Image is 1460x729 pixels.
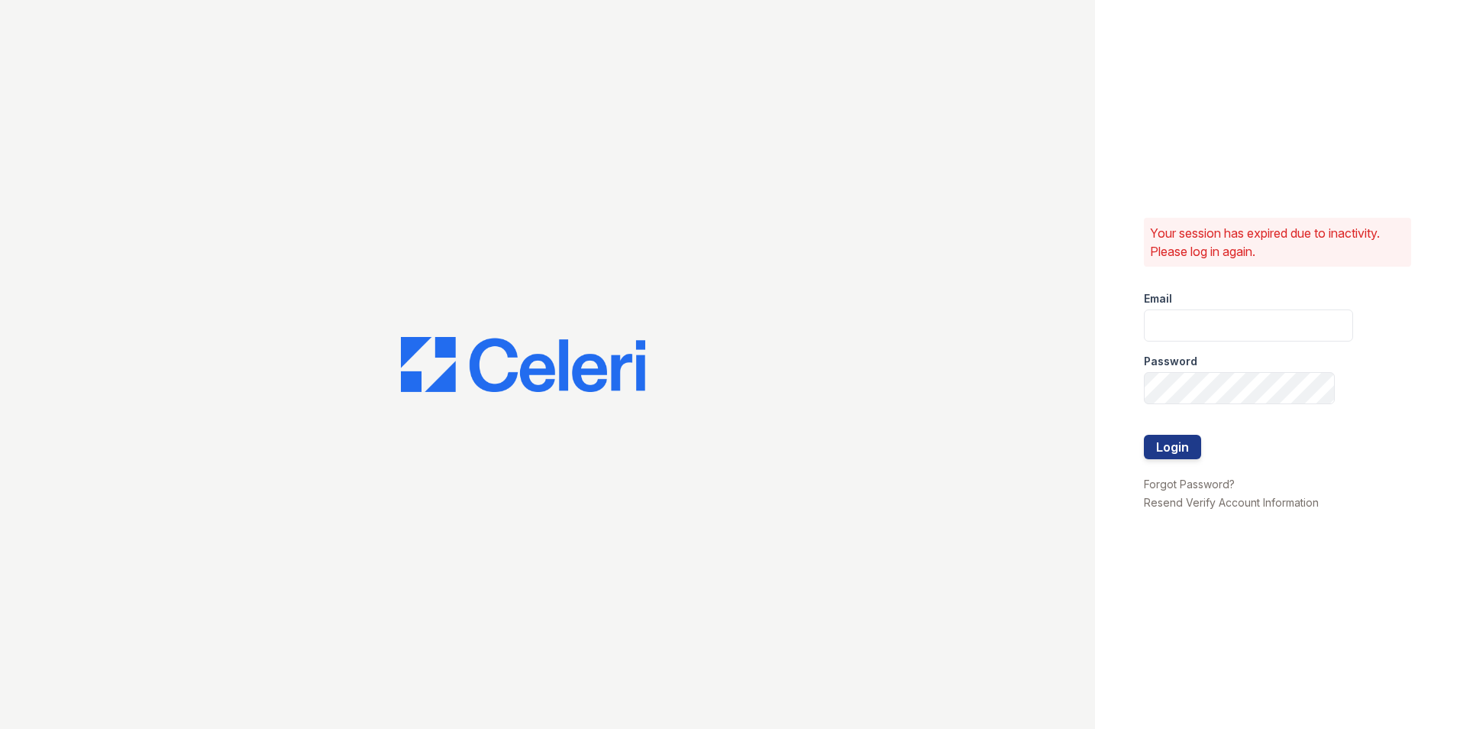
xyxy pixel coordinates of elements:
[1144,291,1172,306] label: Email
[1150,224,1405,261] p: Your session has expired due to inactivity. Please log in again.
[1144,478,1235,491] a: Forgot Password?
[401,337,645,392] img: CE_Logo_Blue-a8612792a0a2168367f1c8372b55b34899dd931a85d93a1a3d3e32e68fde9ad4.png
[1144,354,1197,369] label: Password
[1144,496,1319,509] a: Resend Verify Account Information
[1144,435,1201,459] button: Login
